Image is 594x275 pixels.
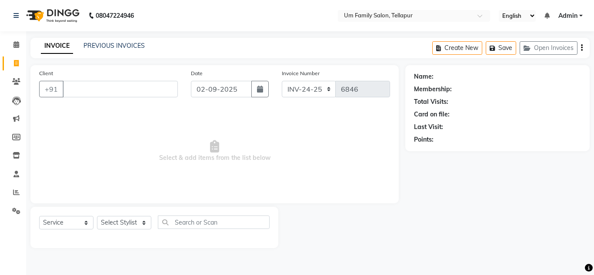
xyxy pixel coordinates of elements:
[22,3,82,28] img: logo
[83,42,145,50] a: PREVIOUS INVOICES
[414,85,452,94] div: Membership:
[414,123,443,132] div: Last Visit:
[414,110,450,119] div: Card on file:
[39,108,390,195] span: Select & add items from the list below
[558,11,577,20] span: Admin
[414,72,434,81] div: Name:
[96,3,134,28] b: 08047224946
[39,70,53,77] label: Client
[282,70,320,77] label: Invoice Number
[41,38,73,54] a: INVOICE
[414,97,448,106] div: Total Visits:
[63,81,178,97] input: Search by Name/Mobile/Email/Code
[158,215,270,229] input: Search or Scan
[39,81,63,97] button: +91
[520,41,577,55] button: Open Invoices
[432,41,482,55] button: Create New
[414,135,434,144] div: Points:
[486,41,516,55] button: Save
[191,70,203,77] label: Date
